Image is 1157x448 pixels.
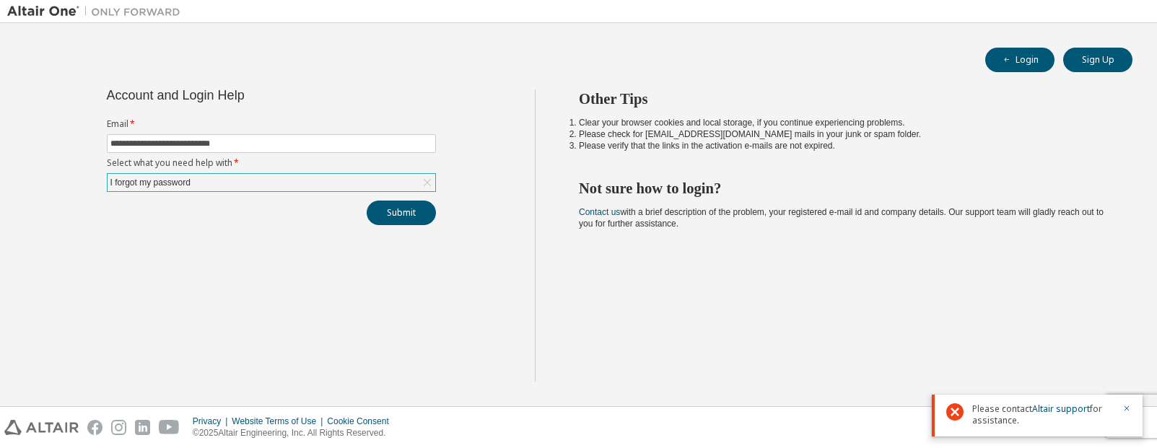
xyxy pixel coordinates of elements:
[107,89,370,101] div: Account and Login Help
[579,207,620,217] a: Contact us
[985,48,1055,72] button: Login
[135,420,150,435] img: linkedin.svg
[4,420,79,435] img: altair_logo.svg
[579,89,1106,108] h2: Other Tips
[579,179,1106,198] h2: Not sure how to login?
[7,4,188,19] img: Altair One
[972,403,1114,426] span: Please contact for assistance.
[107,157,436,169] label: Select what you need help with
[579,140,1106,151] li: Please verify that the links in the activation e-mails are not expired.
[579,128,1106,140] li: Please check for [EMAIL_ADDRESS][DOMAIN_NAME] mails in your junk or spam folder.
[232,416,327,427] div: Website Terms of Use
[111,420,126,435] img: instagram.svg
[159,420,180,435] img: youtube.svg
[327,416,397,427] div: Cookie Consent
[193,427,398,439] p: © 2025 Altair Engineering, Inc. All Rights Reserved.
[87,420,102,435] img: facebook.svg
[579,117,1106,128] li: Clear your browser cookies and local storage, if you continue experiencing problems.
[579,207,1104,229] span: with a brief description of the problem, your registered e-mail id and company details. Our suppo...
[367,201,436,225] button: Submit
[107,118,436,130] label: Email
[193,416,232,427] div: Privacy
[1063,48,1132,72] button: Sign Up
[1032,403,1090,415] a: Altair support
[108,174,435,191] div: I forgot my password
[108,175,193,190] div: I forgot my password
